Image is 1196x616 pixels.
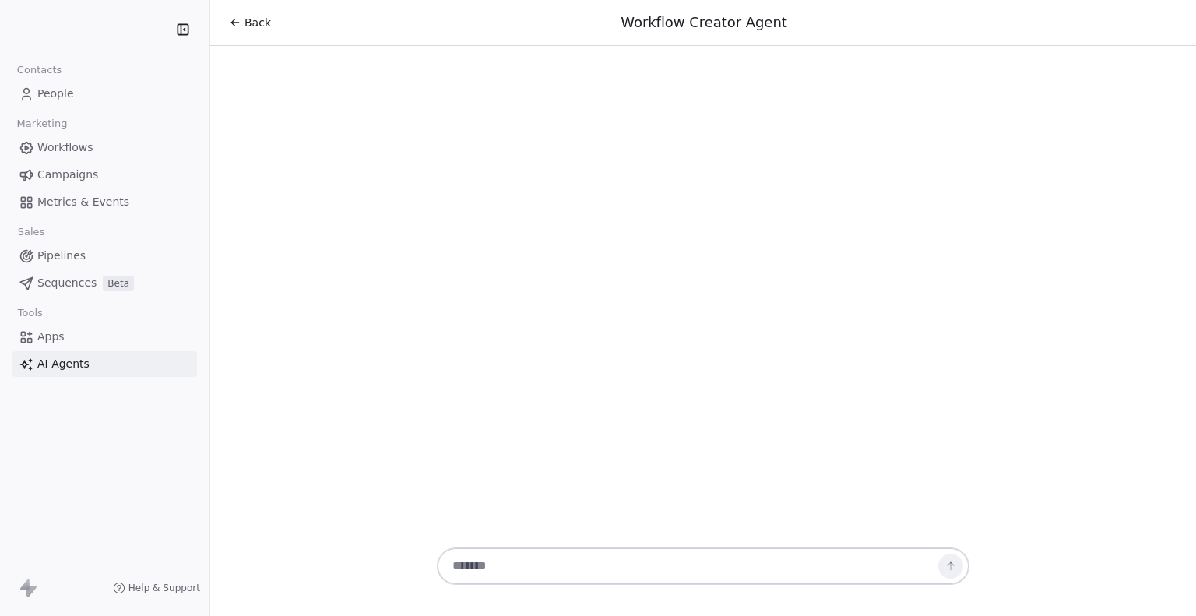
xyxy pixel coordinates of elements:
[37,86,74,102] span: People
[11,220,51,244] span: Sales
[12,135,197,160] a: Workflows
[37,275,97,291] span: Sequences
[37,167,98,183] span: Campaigns
[37,194,129,210] span: Metrics & Events
[12,243,197,269] a: Pipelines
[12,270,197,296] a: SequencesBeta
[37,329,65,345] span: Apps
[128,582,200,594] span: Help & Support
[37,248,86,264] span: Pipelines
[10,112,74,136] span: Marketing
[244,15,271,30] span: Back
[103,276,134,291] span: Beta
[12,162,197,188] a: Campaigns
[37,356,90,372] span: AI Agents
[11,301,49,325] span: Tools
[37,139,93,156] span: Workflows
[10,58,69,82] span: Contacts
[621,14,787,30] span: Workflow Creator Agent
[12,81,197,107] a: People
[12,189,197,215] a: Metrics & Events
[12,324,197,350] a: Apps
[12,351,197,377] a: AI Agents
[113,582,200,594] a: Help & Support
